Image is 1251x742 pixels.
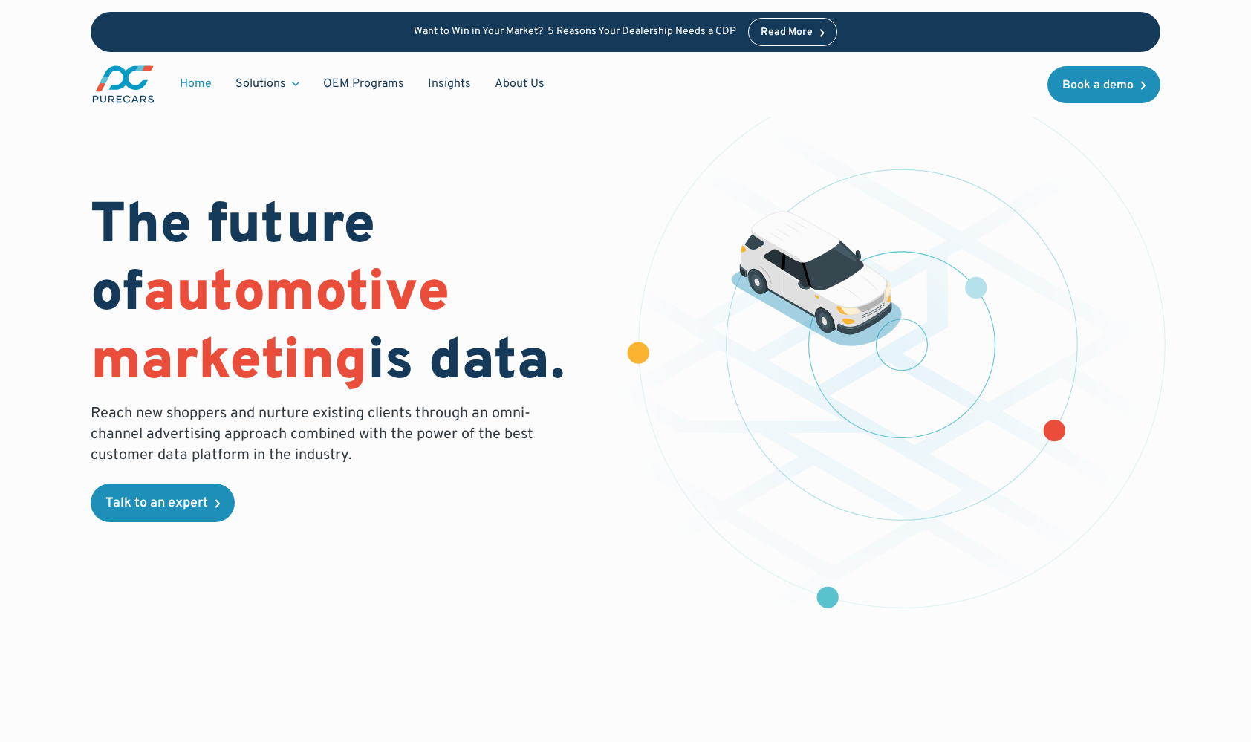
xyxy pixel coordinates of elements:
h1: The future of is data. [91,194,608,397]
div: Solutions [235,76,286,92]
div: Book a demo [1062,79,1134,91]
a: Book a demo [1047,66,1160,103]
p: Want to Win in Your Market? 5 Reasons Your Dealership Needs a CDP [414,26,736,39]
a: Talk to an expert [91,484,235,522]
a: Insights [416,70,483,98]
img: illustration of a vehicle [731,211,902,346]
div: Read More [761,27,813,38]
a: main [91,64,156,105]
a: Read More [748,18,837,46]
img: purecars logo [91,64,156,105]
p: Reach new shoppers and nurture existing clients through an omni-channel advertising approach comb... [91,403,542,466]
a: About Us [483,70,556,98]
span: automotive marketing [91,259,449,398]
a: Home [168,70,224,98]
a: OEM Programs [311,70,416,98]
div: Talk to an expert [105,497,208,510]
